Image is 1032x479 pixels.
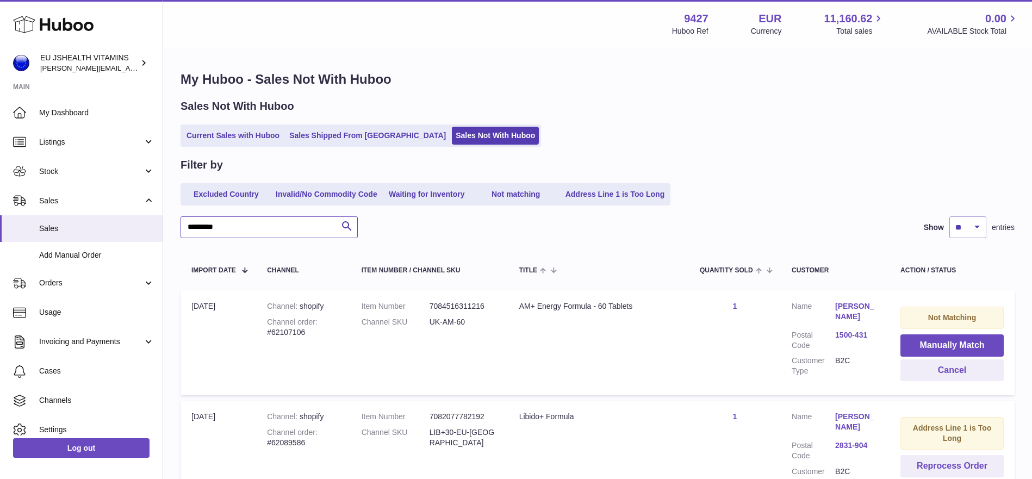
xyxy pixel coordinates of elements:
button: Reprocess Order [900,455,1004,477]
span: entries [992,222,1015,233]
dt: Item Number [362,412,430,422]
a: Address Line 1 is Too Long [562,185,669,203]
dt: Channel SKU [362,427,430,448]
strong: Channel order [267,318,318,326]
button: Manually Match [900,334,1004,357]
span: Sales [39,196,143,206]
h2: Sales Not With Huboo [181,99,294,114]
dd: UK-AM-60 [430,317,498,327]
div: EU JSHEALTH VITAMINS [40,53,138,73]
strong: 9427 [684,11,708,26]
a: Log out [13,438,150,458]
span: Usage [39,307,154,318]
a: Sales Shipped From [GEOGRAPHIC_DATA] [285,127,450,145]
span: 0.00 [985,11,1006,26]
strong: EUR [759,11,781,26]
dd: LIB+30-EU-[GEOGRAPHIC_DATA] [430,427,498,448]
span: Total sales [836,26,885,36]
strong: Not Matching [928,313,977,322]
div: #62107106 [267,317,340,338]
label: Show [924,222,944,233]
div: Channel [267,267,340,274]
div: AM+ Energy Formula - 60 Tablets [519,301,678,312]
div: #62089586 [267,427,340,448]
strong: Channel order [267,428,318,437]
div: Customer [792,267,879,274]
span: Channels [39,395,154,406]
div: Item Number / Channel SKU [362,267,498,274]
span: 11,160.62 [824,11,872,26]
strong: Channel [267,302,300,310]
span: Add Manual Order [39,250,154,260]
a: Current Sales with Huboo [183,127,283,145]
div: shopify [267,412,340,422]
a: 11,160.62 Total sales [824,11,885,36]
span: Listings [39,137,143,147]
a: 1 [733,302,737,310]
span: Sales [39,223,154,234]
img: laura@jessicasepel.com [13,55,29,71]
span: Import date [191,267,236,274]
strong: Address Line 1 is Too Long [913,424,991,443]
a: Invalid/No Commodity Code [272,185,381,203]
a: Waiting for Inventory [383,185,470,203]
a: 1500-431 [835,330,879,340]
a: 0.00 AVAILABLE Stock Total [927,11,1019,36]
h1: My Huboo - Sales Not With Huboo [181,71,1015,88]
a: [PERSON_NAME] [835,301,879,322]
h2: Filter by [181,158,223,172]
td: [DATE] [181,290,256,395]
button: Cancel [900,359,1004,382]
dd: B2C [835,356,879,376]
strong: Channel [267,412,300,421]
dt: Name [792,412,835,435]
div: shopify [267,301,340,312]
span: AVAILABLE Stock Total [927,26,1019,36]
dt: Postal Code [792,440,835,461]
span: Cases [39,366,154,376]
dd: 7084516311216 [430,301,498,312]
div: Action / Status [900,267,1004,274]
dt: Channel SKU [362,317,430,327]
span: Invoicing and Payments [39,337,143,347]
span: My Dashboard [39,108,154,118]
a: Excluded Country [183,185,270,203]
dt: Name [792,301,835,325]
a: [PERSON_NAME] [835,412,879,432]
a: Not matching [473,185,559,203]
div: Huboo Ref [672,26,708,36]
span: Settings [39,425,154,435]
dd: 7082077782192 [430,412,498,422]
a: Sales Not With Huboo [452,127,539,145]
div: Libido+ Formula [519,412,678,422]
span: [PERSON_NAME][EMAIL_ADDRESS][DOMAIN_NAME] [40,64,218,72]
dt: Item Number [362,301,430,312]
a: 1 [733,412,737,421]
span: Stock [39,166,143,177]
span: Quantity Sold [700,267,753,274]
a: 2831-904 [835,440,879,451]
span: Orders [39,278,143,288]
div: Currency [751,26,782,36]
dt: Postal Code [792,330,835,351]
dt: Customer Type [792,356,835,376]
span: Title [519,267,537,274]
